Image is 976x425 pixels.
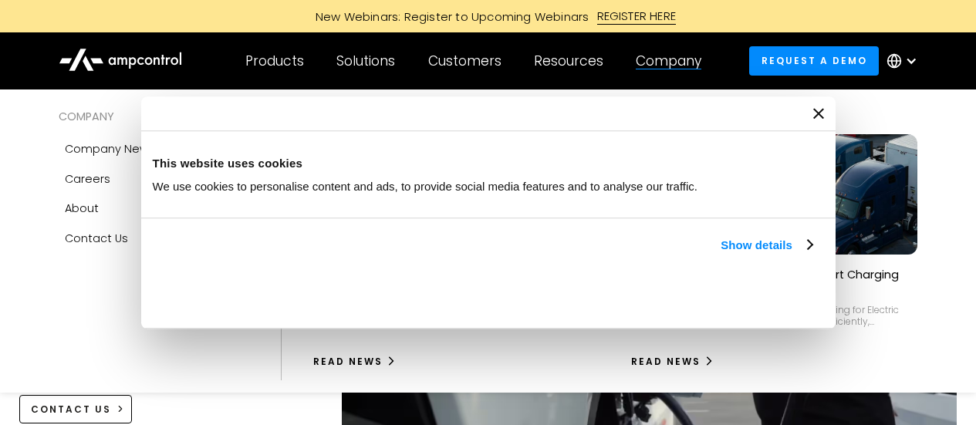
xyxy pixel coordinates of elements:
[59,108,250,125] div: COMPANY
[59,164,250,194] a: Careers
[65,230,128,247] div: Contact Us
[597,8,677,25] div: REGISTER HERE
[300,8,597,25] div: New Webinars: Register to Upcoming Webinars
[65,140,155,157] div: Company news
[65,170,110,187] div: Careers
[31,403,111,417] div: CONTACT US
[19,395,133,423] a: CONTACT US
[636,52,701,69] div: Company
[749,46,879,75] a: Request a demo
[153,180,698,193] span: We use cookies to personalise content and ads, to provide social media features and to analyse ou...
[141,8,836,25] a: New Webinars: Register to Upcoming WebinarsREGISTER HERE
[534,52,603,69] div: Resources
[631,355,701,369] div: Read News
[153,154,824,173] div: This website uses cookies
[65,200,99,217] div: About
[630,349,714,374] a: Read News
[721,236,812,255] a: Show details
[336,52,395,69] div: Solutions
[245,52,304,69] div: Products
[596,272,818,316] button: Okay
[312,349,397,374] a: Read News
[313,355,383,369] div: Read News
[59,224,250,253] a: Contact Us
[428,52,502,69] div: Customers
[813,108,824,119] button: Close banner
[59,194,250,223] a: About
[59,134,250,164] a: Company news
